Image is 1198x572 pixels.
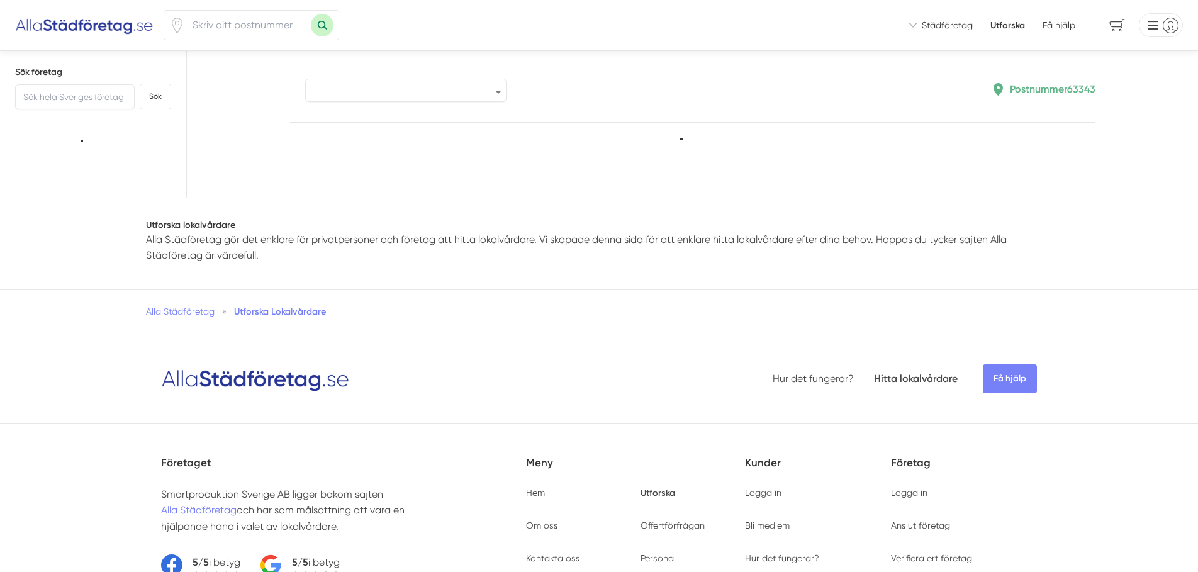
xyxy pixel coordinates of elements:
p: i betyg [292,554,340,570]
span: Klicka för att använda din position. [169,18,185,33]
a: Om oss [526,520,558,530]
a: Utforska Lokalvårdare [234,306,326,317]
strong: 5/5 [292,556,308,568]
span: Städföretag [922,19,973,31]
p: Smartproduktion Sverige AB ligger bakom sajten och har som målsättning att vara en hjälpande hand... [161,486,443,534]
h5: Sök företag [15,66,171,79]
a: Hitta lokalvårdare [874,373,958,384]
p: Postnummer 63343 [1010,81,1095,97]
h1: Utforska lokalvårdare [146,218,1052,231]
a: Hem [526,488,545,498]
h5: Meny [526,454,745,486]
a: Anslut företag [891,520,950,530]
a: Offertförfrågan [641,520,705,530]
a: Logga in [891,488,927,498]
a: Logga in [745,488,781,498]
a: Kontakta oss [526,553,580,563]
a: Hur det fungerar? [745,553,819,563]
input: Sök hela Sveriges företag här... [15,84,135,109]
img: Alla Städföretag [15,15,154,35]
a: Alla Städföretag [161,504,237,516]
span: Få hjälp [983,364,1037,393]
strong: 5/5 [193,556,209,568]
button: Sök [140,84,171,109]
span: » [222,305,227,318]
h5: Företag [891,454,1037,486]
a: Utforska [990,19,1025,31]
button: Sök med postnummer [311,14,333,36]
img: Logotyp Alla Städföretag [161,365,350,393]
a: Bli medlem [745,520,790,530]
p: i betyg [193,554,240,570]
input: Skriv ditt postnummer [185,11,311,40]
p: Alla Städföretag gör det enklare för privatpersoner och företag att hitta lokalvårdare. Vi skapad... [146,232,1052,264]
span: Få hjälp [1043,19,1075,31]
nav: Breadcrumb [146,305,1052,318]
a: Utforska [641,487,675,498]
span: navigation-cart [1100,14,1134,36]
a: Verifiera ert företag [891,553,972,563]
svg: Pin / Karta [169,18,185,33]
a: Personal [641,553,676,563]
h5: Företaget [161,454,526,486]
h5: Kunder [745,454,891,486]
a: Hur det fungerar? [773,373,854,384]
a: Alla Städföretag [146,306,215,317]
